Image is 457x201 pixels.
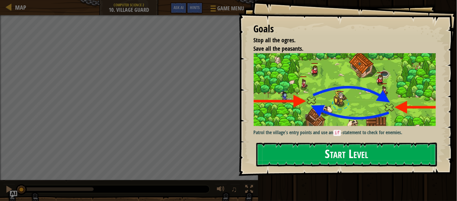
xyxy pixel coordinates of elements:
p: Patrol the village's entry points and use an -statement to check for enemies. [254,129,442,136]
img: Village guard [254,53,442,126]
button: Game Menu [206,2,248,17]
button: Ask AI [171,2,187,14]
button: Toggle fullscreen [243,184,255,196]
span: Ask AI [174,5,184,10]
code: if [333,130,341,136]
div: Goals [254,22,436,36]
span: Map [15,3,26,11]
li: Save all the peasants. [246,44,434,53]
span: Save all the peasants. [254,44,304,53]
button: ♫ [230,184,240,196]
span: Stop all the ogres. [254,36,296,44]
button: Start Level [256,143,437,167]
button: Ask AI [10,191,17,198]
button: Adjust volume [215,184,227,196]
button: Ctrl + P: Pause [3,184,15,196]
span: Game Menu [217,5,244,12]
a: Map [12,3,26,11]
span: ♫ [231,185,237,194]
li: Stop all the ogres. [246,36,434,45]
span: Hints [190,5,200,10]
